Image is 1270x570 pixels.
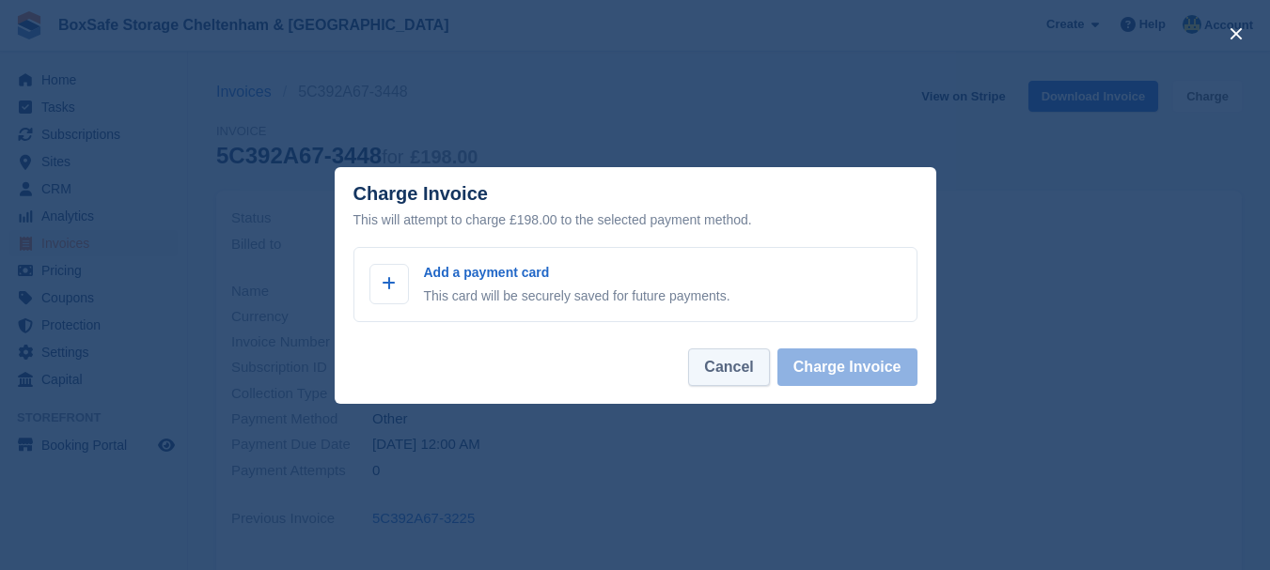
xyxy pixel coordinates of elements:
[1221,19,1251,49] button: close
[353,247,917,322] a: Add a payment card This card will be securely saved for future payments.
[424,286,730,306] p: This card will be securely saved for future payments.
[424,263,730,283] p: Add a payment card
[688,348,769,386] button: Cancel
[353,183,917,231] div: Charge Invoice
[777,348,917,386] button: Charge Invoice
[353,208,917,231] div: This will attempt to charge £198.00 to the selected payment method.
